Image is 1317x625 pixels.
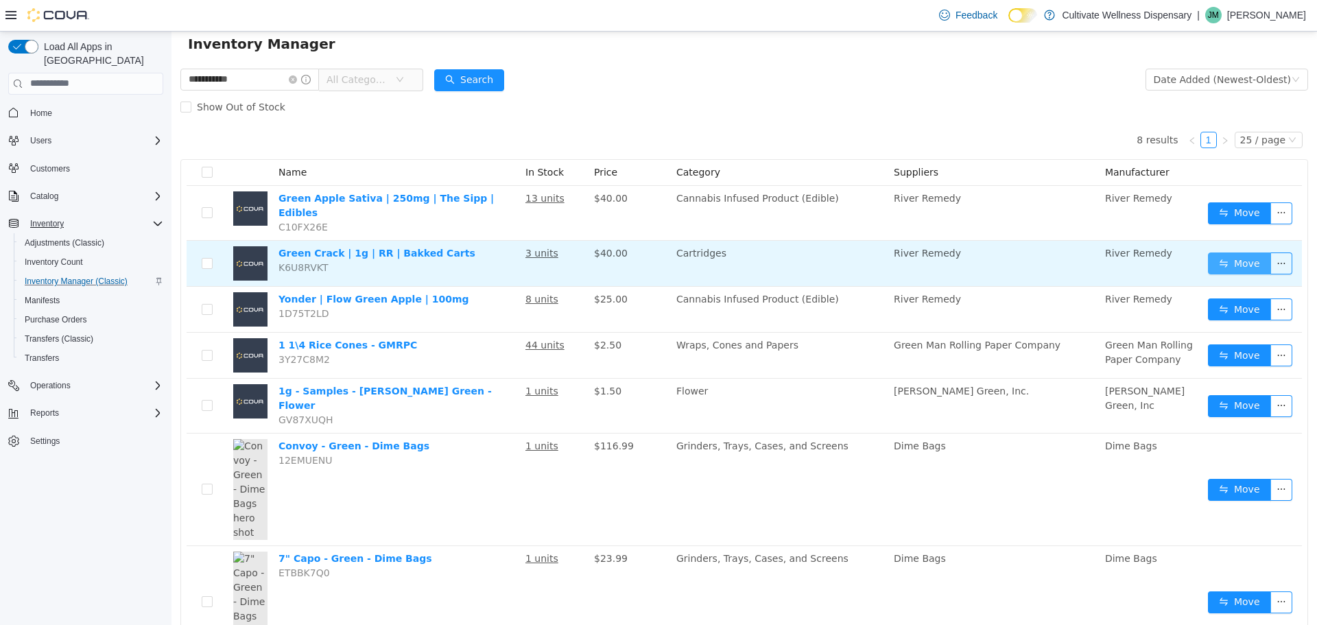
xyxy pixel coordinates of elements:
[14,233,169,252] button: Adjustments (Classic)
[25,314,87,325] span: Purchase Orders
[499,255,717,301] td: Cannabis Infused Product (Edible)
[25,405,163,421] span: Reports
[19,331,163,347] span: Transfers (Classic)
[30,108,52,119] span: Home
[25,377,76,394] button: Operations
[965,100,1006,117] li: 8 results
[1069,101,1114,116] div: 25 / page
[14,291,169,310] button: Manifests
[25,161,75,177] a: Customers
[354,308,393,319] u: 44 units
[354,161,393,172] u: 13 units
[19,292,163,309] span: Manifests
[505,135,549,146] span: Category
[722,354,857,365] span: [PERSON_NAME] Green, Inc.
[38,40,163,67] span: Load All Apps in [GEOGRAPHIC_DATA]
[25,188,64,204] button: Catalog
[1117,104,1125,114] i: icon: down
[25,215,69,232] button: Inventory
[25,215,163,232] span: Inventory
[224,44,233,54] i: icon: down
[423,161,456,172] span: $40.00
[1099,447,1121,469] button: icon: ellipsis
[25,257,83,268] span: Inventory Count
[1205,7,1222,23] div: Jeff Moore
[1099,221,1121,243] button: icon: ellipsis
[423,135,446,146] span: Price
[934,308,1021,333] span: Green Man Rolling Paper Company
[30,135,51,146] span: Users
[107,423,161,434] span: 12EMUENU
[14,329,169,349] button: Transfers (Classic)
[107,216,304,227] a: Green Crack | 1g | RR | Bakked Carts
[956,8,997,22] span: Feedback
[499,154,717,209] td: Cannabis Infused Product (Edible)
[423,521,456,532] span: $23.99
[354,409,387,420] u: 1 units
[25,105,58,121] a: Home
[423,354,450,365] span: $1.50
[934,354,1013,379] span: [PERSON_NAME] Green, Inc
[107,354,320,379] a: 1g - Samples - [PERSON_NAME] Green - Flower
[14,252,169,272] button: Inventory Count
[25,295,60,306] span: Manifests
[499,301,717,347] td: Wraps, Cones and Papers
[30,408,59,418] span: Reports
[25,405,64,421] button: Reports
[263,38,333,60] button: icon: searchSearch
[25,353,59,364] span: Transfers
[62,353,96,387] img: 1g - Samples - Kelly's Green - Flower placeholder
[155,41,217,55] span: All Categories
[25,333,93,344] span: Transfers (Classic)
[1049,105,1058,113] i: icon: right
[1099,171,1121,193] button: icon: ellipsis
[30,436,60,447] span: Settings
[1045,100,1062,117] li: Next Page
[934,262,1001,273] span: River Remedy
[130,43,139,53] i: icon: info-circle
[354,135,392,146] span: In Stock
[19,254,163,270] span: Inventory Count
[25,188,163,204] span: Catalog
[1197,7,1200,23] p: |
[16,1,172,23] span: Inventory Manager
[19,292,65,309] a: Manifests
[499,402,717,515] td: Grinders, Trays, Cases, and Screens
[25,132,57,149] button: Users
[1062,7,1191,23] p: Cultivate Wellness Dispensary
[3,158,169,178] button: Customers
[62,520,96,621] img: 7" Capo - Green - Dime Bags hero shot
[27,8,89,22] img: Cova
[62,215,96,249] img: Green Crack | 1g | RR | Bakked Carts placeholder
[722,262,790,273] span: River Remedy
[25,377,163,394] span: Operations
[722,521,774,532] span: Dime Bags
[1036,221,1100,243] button: icon: swapMove
[934,216,1001,227] span: River Remedy
[722,409,774,420] span: Dime Bags
[3,103,169,123] button: Home
[107,409,258,420] a: Convoy - Green - Dime Bags
[3,376,169,395] button: Operations
[1036,560,1100,582] button: icon: swapMove
[62,160,96,194] img: Green Apple Sativa | 250mg | The Sipp | Edibles placeholder
[934,521,986,532] span: Dime Bags
[1099,364,1121,386] button: icon: ellipsis
[423,308,450,319] span: $2.50
[3,187,169,206] button: Catalog
[1099,267,1121,289] button: icon: ellipsis
[3,131,169,150] button: Users
[1208,7,1219,23] span: JM
[722,161,790,172] span: River Remedy
[107,521,261,532] a: 7" Capo - Green - Dime Bags
[107,308,246,319] a: 1 1\4 Rice Cones - GMRPC
[62,307,96,341] img: 1 1\4 Rice Cones - GMRPC placeholder
[62,261,96,295] img: Yonder | Flow Green Apple | 100mg placeholder
[1036,313,1100,335] button: icon: swapMove
[499,347,717,402] td: Flower
[3,403,169,423] button: Reports
[1099,560,1121,582] button: icon: ellipsis
[1017,105,1025,113] i: icon: left
[354,521,387,532] u: 1 units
